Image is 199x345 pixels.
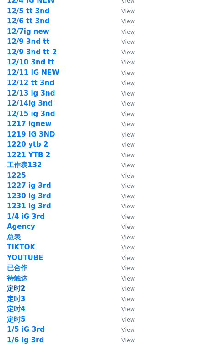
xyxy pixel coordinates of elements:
[153,301,199,345] iframe: Chat Widget
[121,193,135,200] small: View
[112,315,135,324] a: View
[7,325,45,334] a: 1/5 iG 3rd
[112,151,135,159] a: View
[7,192,51,200] strong: 1230 ig 3rd
[7,140,48,149] a: 1220 ytb 2
[112,181,135,190] a: View
[7,284,25,292] a: 定时2
[112,171,135,180] a: View
[121,131,135,138] small: View
[112,37,135,46] a: View
[112,295,135,303] a: View
[7,151,50,159] a: 1221 YTB 2
[7,202,51,210] a: 1231 ig 3rd
[7,161,42,169] strong: 工作表132
[7,212,45,221] a: 1/4 iG 3rd
[112,27,135,36] a: View
[7,171,26,180] strong: 1225
[112,7,135,15] a: View
[7,17,49,25] strong: 12/6 tt 3nd
[7,120,52,128] strong: 1217 ignew
[7,69,59,77] a: 12/11 IG NEW
[112,233,135,241] a: View
[7,336,44,344] a: 1/6 ig 3rd
[7,223,35,231] a: Agency
[7,264,27,272] strong: 已合作
[7,37,49,46] a: 12/9 3nd tt
[121,223,135,230] small: View
[7,110,55,118] a: 12/15 ig 3nd
[121,69,135,76] small: View
[112,223,135,231] a: View
[7,315,25,324] a: 定时5
[7,295,25,303] a: 定时3
[112,336,135,344] a: View
[7,7,49,15] a: 12/5 tt 3nd
[121,121,135,127] small: View
[112,140,135,149] a: View
[121,111,135,117] small: View
[112,110,135,118] a: View
[112,325,135,334] a: View
[121,8,135,15] small: View
[7,79,54,87] a: 12/12 tt 3nd
[121,234,135,241] small: View
[121,162,135,169] small: View
[112,79,135,87] a: View
[112,89,135,97] a: View
[7,89,55,97] a: 12/13 ig 3nd
[121,28,135,35] small: View
[7,233,21,241] a: 总表
[7,27,49,36] a: 12/7ig new
[121,182,135,189] small: View
[121,255,135,261] small: View
[121,38,135,45] small: View
[7,274,27,282] a: 待触达
[121,337,135,344] small: View
[7,130,55,138] a: 1219 IG 3ND
[121,275,135,282] small: View
[7,254,43,262] a: YOUTUBE
[121,90,135,97] small: View
[112,305,135,313] a: View
[112,48,135,56] a: View
[121,141,135,148] small: View
[7,243,35,251] strong: TIKTOK
[7,99,53,107] a: 12/14ig 3nd
[112,264,135,272] a: View
[112,161,135,169] a: View
[112,120,135,128] a: View
[7,305,25,313] a: 定时4
[112,274,135,282] a: View
[7,58,54,66] a: 12/10 3nd tt
[112,192,135,200] a: View
[121,80,135,86] small: View
[121,100,135,107] small: View
[112,243,135,251] a: View
[7,181,51,190] a: 1227 ig 3rd
[121,49,135,56] small: View
[7,48,57,56] a: 12/9 3nd tt 2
